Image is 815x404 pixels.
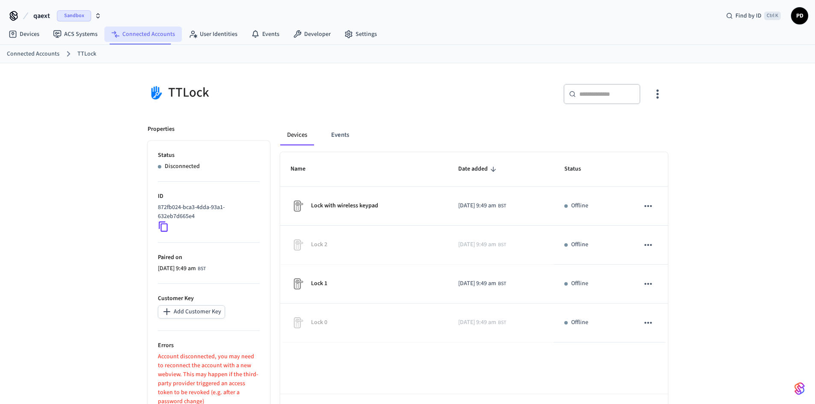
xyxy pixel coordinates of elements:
[158,305,225,318] button: Add Customer Key
[182,27,244,42] a: User Identities
[571,240,588,249] p: Offline
[286,27,338,42] a: Developer
[158,294,260,303] p: Customer Key
[764,12,781,20] span: Ctrl K
[564,162,592,176] span: Status
[571,318,588,327] p: Offline
[311,279,327,288] p: Lock 1
[498,202,506,210] span: BST
[33,11,50,21] span: qaext
[290,316,304,330] img: Placeholder Lock Image
[198,265,206,273] span: BST
[324,125,356,145] button: Events
[458,162,499,176] span: Date added
[458,318,496,327] span: [DATE] 9:49 am
[158,203,256,221] p: 872fb024-bca3-4dda-93a1-632eb7d665e4
[458,240,506,249] div: Europe/London
[158,192,260,201] p: ID
[280,125,668,145] div: connected account tabs
[158,264,196,273] span: [DATE] 9:49 am
[165,162,200,171] p: Disconnected
[794,382,805,395] img: SeamLogoGradient.69752ec5.svg
[290,162,317,176] span: Name
[458,279,496,288] span: [DATE] 9:49 am
[46,27,104,42] a: ACS Systems
[735,12,762,20] span: Find by ID
[158,253,260,262] p: Paired on
[77,50,96,59] a: TTLock
[498,241,506,249] span: BST
[280,152,668,342] table: sticky table
[2,27,46,42] a: Devices
[458,201,496,210] span: [DATE] 9:49 am
[791,7,808,24] button: PD
[571,201,588,210] p: Offline
[719,8,788,24] div: Find by IDCtrl K
[458,279,506,288] div: Europe/London
[311,240,327,249] p: Lock 2
[290,277,304,291] img: Placeholder Lock Image
[498,319,506,327] span: BST
[498,280,506,288] span: BST
[158,264,206,273] div: Europe/London
[311,201,378,210] p: Lock with wireless keypad
[290,238,304,252] img: Placeholder Lock Image
[7,50,59,59] a: Connected Accounts
[338,27,384,42] a: Settings
[158,151,260,160] p: Status
[458,240,496,249] span: [DATE] 9:49 am
[792,8,807,24] span: PD
[57,10,91,21] span: Sandbox
[571,279,588,288] p: Offline
[280,125,314,145] button: Devices
[244,27,286,42] a: Events
[158,341,260,350] p: Errors
[148,84,165,101] img: TTLock Logo, Square
[148,125,175,134] p: Properties
[311,318,327,327] p: Lock 0
[458,201,506,210] div: Europe/London
[290,199,304,213] img: Placeholder Lock Image
[458,318,506,327] div: Europe/London
[148,84,403,101] div: TTLock
[104,27,182,42] a: Connected Accounts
